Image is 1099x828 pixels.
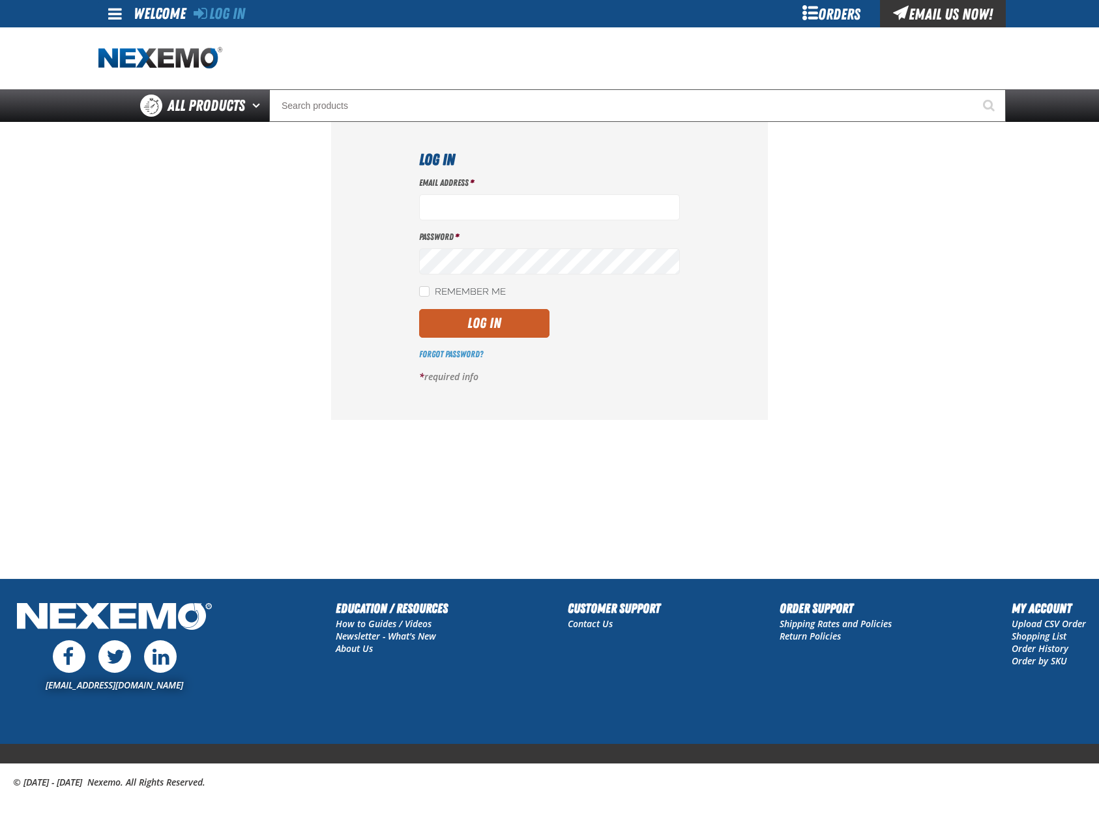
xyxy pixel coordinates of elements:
[780,617,892,630] a: Shipping Rates and Policies
[336,642,373,655] a: About Us
[168,94,245,117] span: All Products
[780,599,892,618] h2: Order Support
[336,617,432,630] a: How to Guides / Videos
[13,599,216,637] img: Nexemo Logo
[336,599,448,618] h2: Education / Resources
[419,286,506,299] label: Remember Me
[194,5,245,23] a: Log In
[1012,630,1066,642] a: Shopping List
[973,89,1006,122] button: Start Searching
[568,617,613,630] a: Contact Us
[46,679,183,691] a: [EMAIL_ADDRESS][DOMAIN_NAME]
[98,47,222,70] img: Nexemo logo
[336,630,436,642] a: Newsletter - What's New
[419,309,549,338] button: Log In
[419,349,483,359] a: Forgot Password?
[248,89,269,122] button: Open All Products pages
[1012,599,1086,618] h2: My Account
[419,177,680,189] label: Email Address
[780,630,841,642] a: Return Policies
[419,286,430,297] input: Remember Me
[1012,655,1067,667] a: Order by SKU
[1012,617,1086,630] a: Upload CSV Order
[419,371,680,383] p: required info
[1012,642,1068,655] a: Order History
[419,231,680,243] label: Password
[419,148,680,171] h1: Log In
[98,47,222,70] a: Home
[269,89,1006,122] input: Search
[568,599,660,618] h2: Customer Support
